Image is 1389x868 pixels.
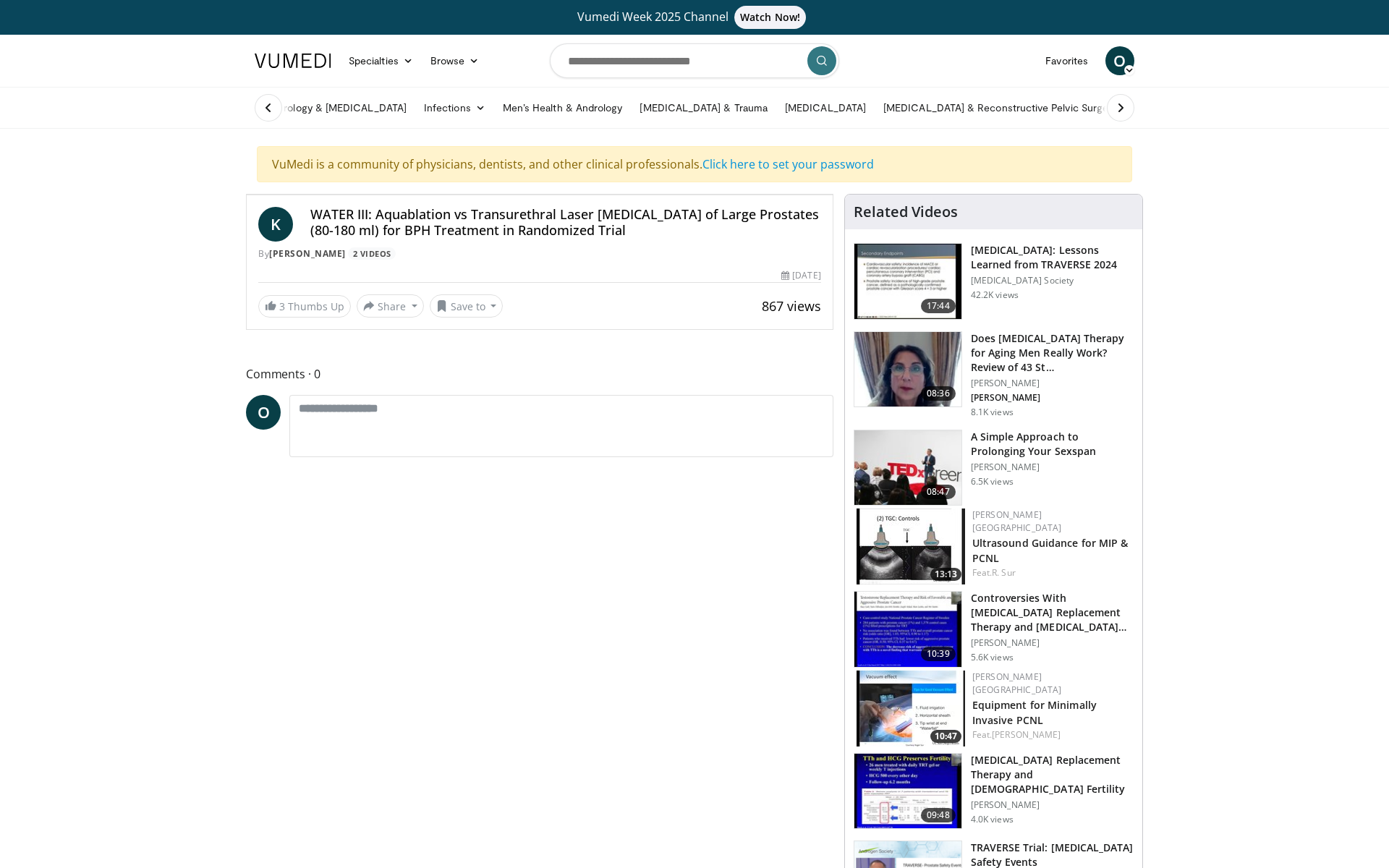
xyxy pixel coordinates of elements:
[921,386,956,401] span: 08:36
[971,243,1134,272] h3: [MEDICAL_DATA]: Lessons Learned from TRAVERSE 2024
[257,6,1132,29] a: Vumedi Week 2025 ChannelWatch Now!
[992,728,1061,741] a: [PERSON_NAME]
[971,331,1134,375] h3: Does [MEDICAL_DATA] Therapy for Aging Men Really Work? Review of 43 St…
[971,652,1014,663] p: 5.6K views
[854,244,961,319] img: 1317c62a-2f0d-4360-bee0-b1bff80fed3c.150x105_q85_crop-smart_upscale.jpg
[279,299,285,313] span: 3
[854,753,1134,830] a: 09:48 [MEDICAL_DATA] Replacement Therapy and [DEMOGRAPHIC_DATA] Fertility [PERSON_NAME] 4.0K views
[854,331,1134,418] a: 08:36 Does [MEDICAL_DATA] Therapy for Aging Men Really Work? Review of 43 St… [PERSON_NAME] [PERS...
[257,146,1132,182] div: VuMedi is a community of physicians, dentists, and other clinical professionals.
[702,156,874,172] a: Click here to set your password
[921,299,956,313] span: 17:44
[430,294,504,318] button: Save to
[357,294,424,318] button: Share
[972,509,1062,534] a: [PERSON_NAME] [GEOGRAPHIC_DATA]
[972,536,1129,565] a: Ultrasound Guidance for MIP & PCNL
[415,93,494,122] a: Infections
[854,430,1134,506] a: 08:47 A Simple Approach to Prolonging Your Sexspan [PERSON_NAME] 6.5K views
[246,365,833,383] span: Comments 0
[971,814,1014,825] p: 4.0K views
[971,378,1134,389] p: [PERSON_NAME]
[971,289,1019,301] p: 42.2K views
[762,297,821,315] span: 867 views
[971,637,1134,649] p: [PERSON_NAME]
[1037,46,1097,75] a: Favorites
[631,93,776,122] a: [MEDICAL_DATA] & Trauma
[494,93,632,122] a: Men’s Health & Andrology
[310,207,821,238] h4: WATER III: Aquablation vs Transurethral Laser [MEDICAL_DATA] of Large Prostates (80-180 ml) for B...
[550,43,839,78] input: Search topics, interventions
[854,203,958,221] h4: Related Videos
[258,295,351,318] a: 3 Thumbs Up
[972,566,1131,579] div: Feat.
[734,6,806,29] span: Watch Now!
[921,485,956,499] span: 08:47
[921,647,956,661] span: 10:39
[269,247,346,260] a: [PERSON_NAME]
[972,698,1097,727] a: Equipment for Minimally Invasive PCNL
[992,566,1016,579] a: R. Sur
[258,247,821,260] div: By
[971,461,1134,473] p: [PERSON_NAME]
[854,754,961,829] img: 58e29ddd-d015-4cd9-bf96-f28e303b730c.150x105_q85_crop-smart_upscale.jpg
[971,275,1134,286] p: [MEDICAL_DATA] Society
[422,46,488,75] a: Browse
[857,509,965,584] img: ae74b246-eda0-4548-a041-8444a00e0b2d.150x105_q85_crop-smart_upscale.jpg
[781,269,820,282] div: [DATE]
[972,671,1062,696] a: [PERSON_NAME] [GEOGRAPHIC_DATA]
[854,243,1134,320] a: 17:44 [MEDICAL_DATA]: Lessons Learned from TRAVERSE 2024 [MEDICAL_DATA] Society 42.2K views
[921,808,956,822] span: 09:48
[972,728,1131,741] div: Feat.
[930,730,961,743] span: 10:47
[857,671,965,746] a: 10:47
[971,430,1134,459] h3: A Simple Approach to Prolonging Your Sexspan
[247,195,833,195] video-js: Video Player
[854,332,961,407] img: 4d4bce34-7cbb-4531-8d0c-5308a71d9d6c.150x105_q85_crop-smart_upscale.jpg
[246,93,415,122] a: Endourology & [MEDICAL_DATA]
[258,207,293,242] a: K
[857,671,965,746] img: 57193a21-700a-4103-8163-b4069ca57589.150x105_q85_crop-smart_upscale.jpg
[776,93,875,122] a: [MEDICAL_DATA]
[854,591,1134,668] a: 10:39 Controversies With [MEDICAL_DATA] Replacement Therapy and [MEDICAL_DATA] Can… [PERSON_NAME]...
[930,568,961,581] span: 13:13
[857,509,965,584] a: 13:13
[255,54,331,68] img: VuMedi Logo
[971,392,1134,404] p: [PERSON_NAME]
[340,46,422,75] a: Specialties
[854,592,961,667] img: 418933e4-fe1c-4c2e-be56-3ce3ec8efa3b.150x105_q85_crop-smart_upscale.jpg
[971,407,1014,418] p: 8.1K views
[971,753,1134,796] h3: [MEDICAL_DATA] Replacement Therapy and [DEMOGRAPHIC_DATA] Fertility
[875,93,1126,122] a: [MEDICAL_DATA] & Reconstructive Pelvic Surgery
[971,799,1134,811] p: [PERSON_NAME]
[246,395,281,430] a: O
[854,430,961,506] img: c4bd4661-e278-4c34-863c-57c104f39734.150x105_q85_crop-smart_upscale.jpg
[971,591,1134,634] h3: Controversies With [MEDICAL_DATA] Replacement Therapy and [MEDICAL_DATA] Can…
[348,247,396,260] a: 2 Videos
[971,476,1014,488] p: 6.5K views
[1105,46,1134,75] a: O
